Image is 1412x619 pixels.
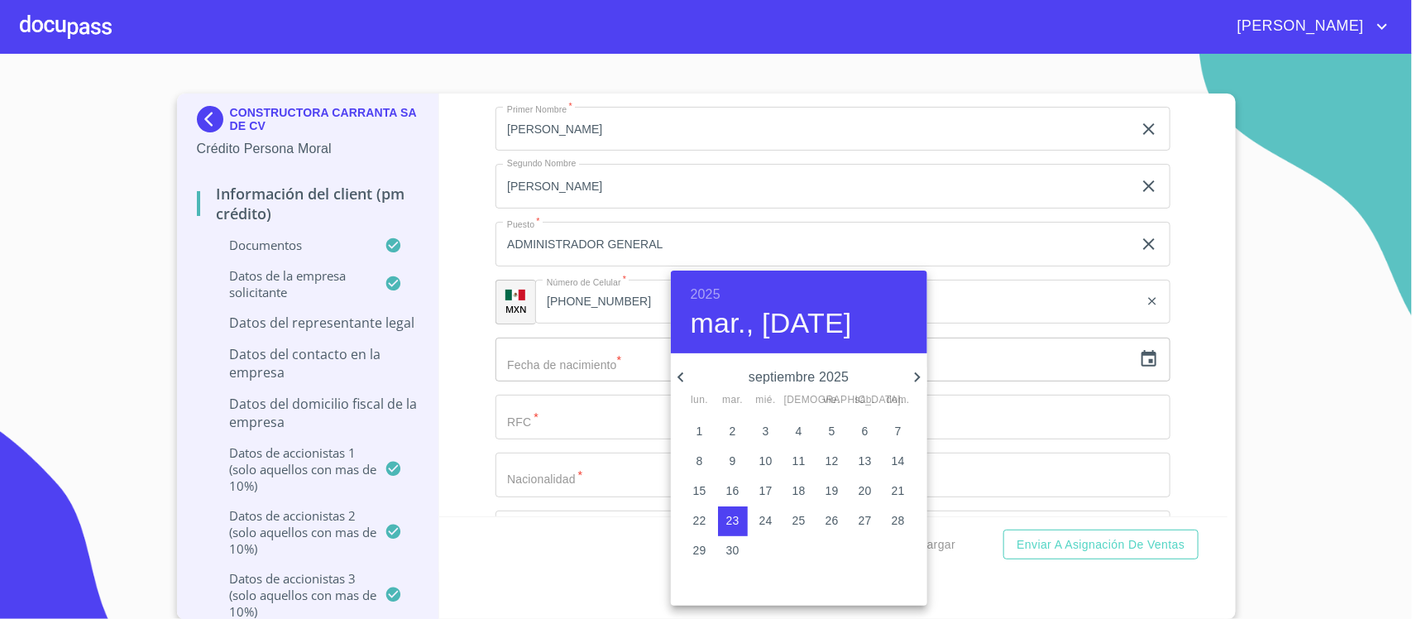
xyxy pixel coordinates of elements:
span: mié. [751,392,781,409]
p: 3 [763,423,769,439]
button: 18 [784,477,814,506]
p: 19 [826,482,839,499]
button: 29 [685,536,715,566]
span: [DEMOGRAPHIC_DATA]. [784,392,814,409]
button: 22 [685,506,715,536]
p: 6 [862,423,869,439]
button: 28 [883,506,913,536]
p: 15 [693,482,706,499]
button: 17 [751,477,781,506]
p: 20 [859,482,872,499]
span: dom. [883,392,913,409]
button: 14 [883,447,913,477]
p: 23 [726,512,740,529]
button: 11 [784,447,814,477]
p: 28 [892,512,905,529]
button: 10 [751,447,781,477]
p: 2 [730,423,736,439]
p: 5 [829,423,835,439]
button: mar., [DATE] [691,306,852,341]
p: 11 [792,453,806,469]
button: 5 [817,417,847,447]
button: 25 [784,506,814,536]
span: sáb. [850,392,880,409]
p: septiembre 2025 [691,367,907,387]
button: 19 [817,477,847,506]
button: 13 [850,447,880,477]
p: 18 [792,482,806,499]
p: 21 [892,482,905,499]
button: 6 [850,417,880,447]
span: mar. [718,392,748,409]
p: 7 [895,423,902,439]
span: lun. [685,392,715,409]
button: 2 [718,417,748,447]
p: 27 [859,512,872,529]
button: 1 [685,417,715,447]
button: 27 [850,506,880,536]
p: 26 [826,512,839,529]
button: 26 [817,506,847,536]
button: 23 [718,506,748,536]
p: 14 [892,453,905,469]
button: 3 [751,417,781,447]
button: 15 [685,477,715,506]
p: 17 [759,482,773,499]
button: 8 [685,447,715,477]
p: 16 [726,482,740,499]
p: 24 [759,512,773,529]
p: 13 [859,453,872,469]
button: 30 [718,536,748,566]
button: 12 [817,447,847,477]
button: 2025 [691,283,720,306]
button: 7 [883,417,913,447]
p: 10 [759,453,773,469]
p: 12 [826,453,839,469]
p: 1 [696,423,703,439]
p: 30 [726,542,740,559]
button: 20 [850,477,880,506]
p: 25 [792,512,806,529]
p: 8 [696,453,703,469]
p: 9 [730,453,736,469]
span: vie. [817,392,847,409]
button: 9 [718,447,748,477]
p: 22 [693,512,706,529]
button: 21 [883,477,913,506]
p: 29 [693,542,706,559]
button: 24 [751,506,781,536]
button: 4 [784,417,814,447]
button: 16 [718,477,748,506]
p: 4 [796,423,802,439]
